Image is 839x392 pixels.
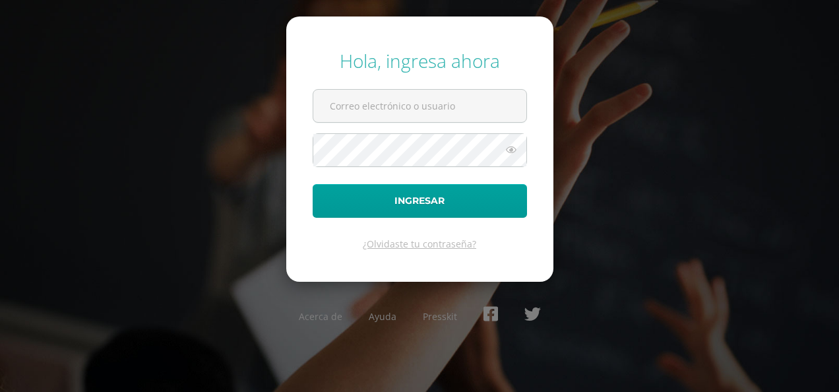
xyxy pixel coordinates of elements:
button: Ingresar [313,184,527,218]
a: ¿Olvidaste tu contraseña? [363,238,476,250]
a: Acerca de [299,310,342,323]
a: Presskit [423,310,457,323]
a: Ayuda [369,310,396,323]
input: Correo electrónico o usuario [313,90,526,122]
div: Hola, ingresa ahora [313,48,527,73]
